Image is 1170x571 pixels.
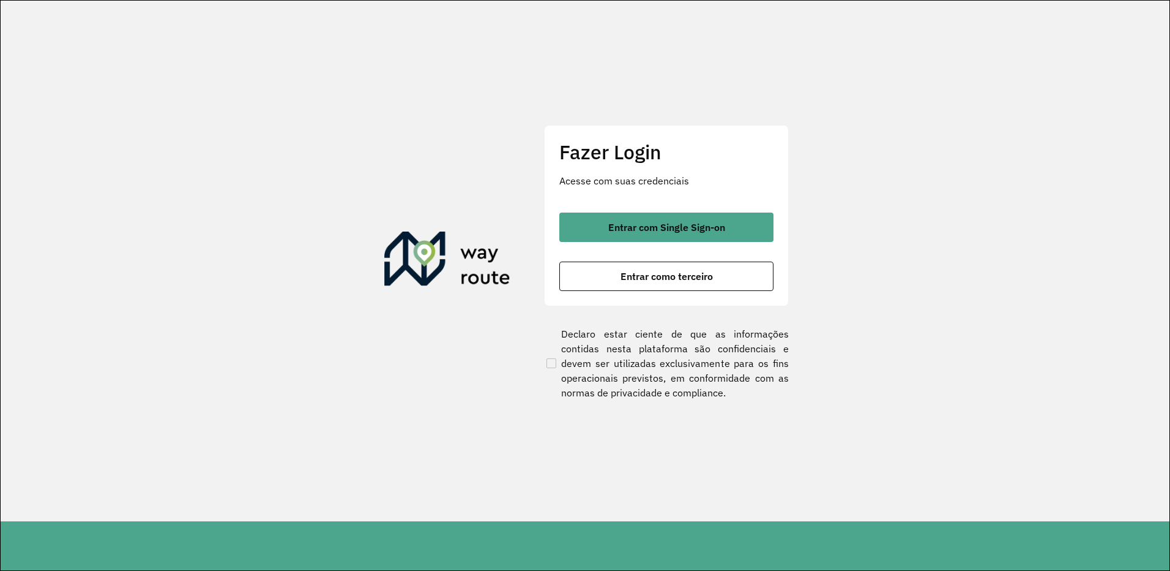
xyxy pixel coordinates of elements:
p: Acesse com suas credenciais [559,173,773,188]
img: Roteirizador AmbevTech [384,232,510,290]
button: button [559,262,773,291]
h2: Fazer Login [559,140,773,164]
label: Declaro estar ciente de que as informações contidas nesta plataforma são confidenciais e devem se... [544,327,789,400]
span: Entrar como terceiro [620,271,713,281]
button: button [559,213,773,242]
span: Entrar com Single Sign-on [608,222,725,232]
